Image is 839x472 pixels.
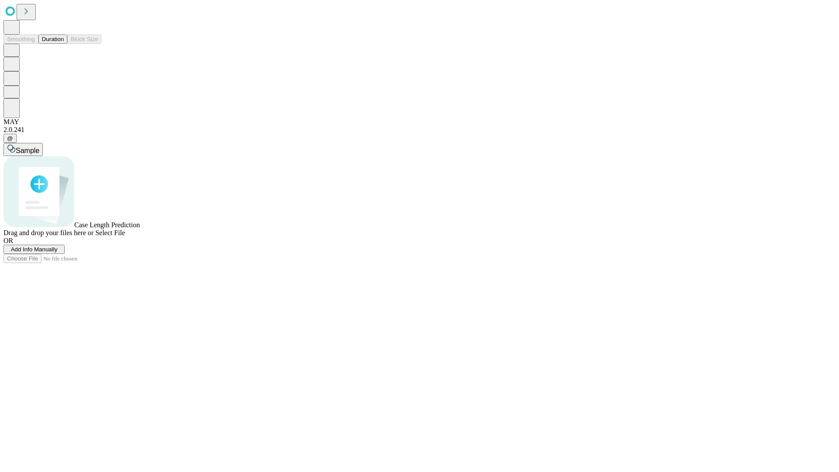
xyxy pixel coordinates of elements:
[3,237,13,244] span: OR
[3,229,94,236] span: Drag and drop your files here or
[3,134,17,143] button: @
[95,229,125,236] span: Select File
[7,135,13,142] span: @
[3,126,836,134] div: 2.0.241
[38,35,67,44] button: Duration
[67,35,101,44] button: Block Size
[74,221,140,229] span: Case Length Prediction
[16,147,39,154] span: Sample
[3,118,836,126] div: MAY
[11,246,58,253] span: Add Info Manually
[3,35,38,44] button: Smoothing
[3,143,43,156] button: Sample
[3,245,65,254] button: Add Info Manually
